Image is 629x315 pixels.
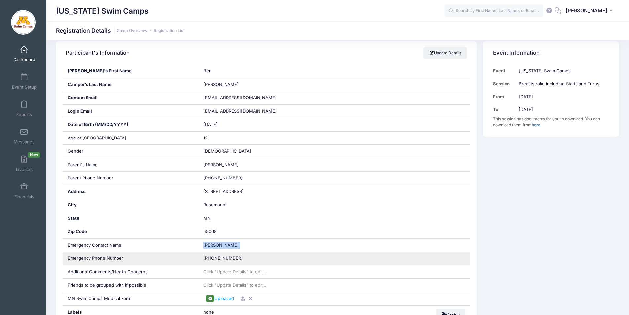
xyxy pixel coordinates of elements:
span: 55068 [203,229,217,234]
span: [EMAIL_ADDRESS][DOMAIN_NAME] [203,95,277,100]
div: MN Swim Camps Medical Form [63,292,199,305]
span: [DATE] [203,122,218,127]
span: Event Setup [12,84,37,90]
a: Update Details [423,47,467,59]
td: [DATE] [515,90,610,103]
div: Emergency Contact Name [63,239,199,252]
a: Uploaded [203,296,236,301]
div: Age at [GEOGRAPHIC_DATA] [63,132,199,145]
div: Parent Phone Number [63,172,199,185]
span: MN [203,216,211,221]
span: Click "Update Details" to edit... [203,282,266,288]
td: Session [493,77,515,90]
div: State [63,212,199,225]
span: Dashboard [13,57,35,62]
span: Reports [16,112,32,117]
td: [US_STATE] Swim Camps [515,64,610,77]
img: Minnesota Swim Camps [11,10,36,35]
a: Dashboard [9,42,40,65]
span: Messages [14,139,35,145]
span: Invoices [16,167,33,172]
div: Camper's Last Name [63,78,199,91]
div: Gender [63,145,199,158]
span: Uploaded [214,296,234,301]
span: [PHONE_NUMBER] [203,256,243,261]
a: Registration List [154,28,185,33]
h1: [US_STATE] Swim Camps [56,3,149,19]
a: Messages [9,125,40,148]
a: Financials [9,179,40,203]
span: [PHONE_NUMBER] [203,175,243,180]
div: Friends to be grouped with if possible [63,279,199,292]
td: Event [493,64,515,77]
span: [DEMOGRAPHIC_DATA] [203,148,251,154]
input: Search by First Name, Last Name, or Email... [444,4,543,18]
span: [PERSON_NAME] [203,162,239,167]
div: Additional Comments/Health Concerns [63,265,199,279]
span: New [28,152,40,158]
td: [DATE] [515,103,610,116]
div: Contact Email [63,91,199,104]
div: Date of Birth (MM/DD/YYYY) [63,118,199,131]
div: This session has documents for you to download. You can download them from [493,116,610,128]
td: From [493,90,515,103]
span: [PERSON_NAME] [203,82,239,87]
span: Financials [14,194,34,200]
span: [PERSON_NAME] [203,242,239,248]
a: Reports [9,97,40,120]
h1: Registration Details [56,27,185,34]
a: here [532,122,540,127]
div: City [63,198,199,212]
div: Emergency Phone Number [63,252,199,265]
div: Login Email [63,105,199,118]
div: [PERSON_NAME]'s First Name [63,64,199,78]
span: Ben [203,68,212,73]
div: Parent's Name [63,158,199,172]
a: Camp Overview [117,28,147,33]
div: Address [63,185,199,198]
h4: Participant's Information [66,44,130,62]
td: To [493,103,515,116]
span: [EMAIL_ADDRESS][DOMAIN_NAME] [203,108,286,115]
span: 12 [203,135,208,140]
span: Rosemount [203,202,227,207]
a: Event Setup [9,70,40,93]
td: Breaststroke including Starts and Turns [515,77,610,90]
button: [PERSON_NAME] [561,3,619,19]
span: [PERSON_NAME] [566,7,607,14]
a: InvoicesNew [9,152,40,175]
span: Click "Update Details" to edit... [203,269,266,274]
span: [STREET_ADDRESS] [203,189,244,194]
div: Zip Code [63,225,199,238]
h4: Event Information [493,44,540,62]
